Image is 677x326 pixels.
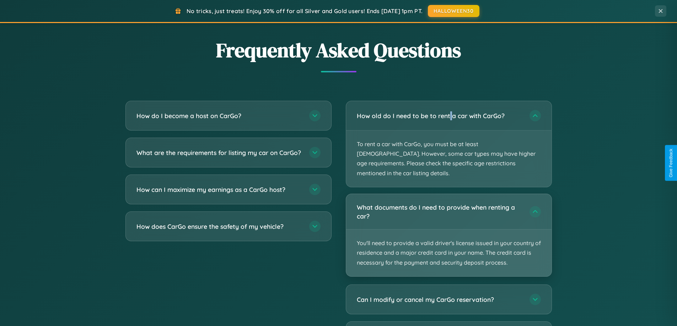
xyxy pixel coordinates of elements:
h2: Frequently Asked Questions [125,37,552,64]
p: You'll need to provide a valid driver's license issued in your country of residence and a major c... [346,230,552,276]
h3: How do I become a host on CarGo? [136,111,302,120]
h3: How old do I need to be to rent a car with CarGo? [357,111,522,120]
div: Give Feedback [668,149,673,177]
button: HALLOWEEN30 [428,5,479,17]
h3: What documents do I need to provide when renting a car? [357,203,522,220]
p: To rent a car with CarGo, you must be at least [DEMOGRAPHIC_DATA]. However, some car types may ha... [346,131,552,187]
h3: Can I modify or cancel my CarGo reservation? [357,295,522,304]
h3: How does CarGo ensure the safety of my vehicle? [136,222,302,231]
span: No tricks, just treats! Enjoy 30% off for all Silver and Gold users! Ends [DATE] 1pm PT. [187,7,423,15]
h3: What are the requirements for listing my car on CarGo? [136,148,302,157]
h3: How can I maximize my earnings as a CarGo host? [136,185,302,194]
